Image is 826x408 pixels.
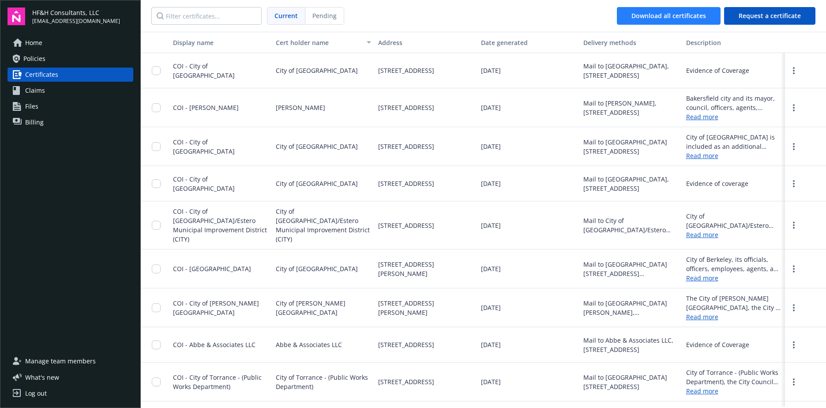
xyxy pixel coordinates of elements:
[481,340,501,349] span: [DATE]
[788,141,799,152] a: more
[173,264,251,273] span: COI - [GEOGRAPHIC_DATA]
[617,7,721,25] button: Download all certificates
[686,368,782,386] div: City of Torrance - (Public Works Department), the City Council and each member thereof, members o...
[274,11,298,20] span: Current
[25,373,59,382] span: What ' s new
[173,175,235,193] span: COI - City of [GEOGRAPHIC_DATA]
[739,11,801,20] span: Request a certificate
[481,142,501,151] span: [DATE]
[481,303,501,312] span: [DATE]
[583,174,679,193] div: Mail to [GEOGRAPHIC_DATA], [STREET_ADDRESS]
[686,38,782,47] div: Description
[788,65,799,76] a: more
[276,207,372,244] span: City of [GEOGRAPHIC_DATA]/Estero Municipal Improvement District (CITY)
[25,386,47,400] div: Log out
[25,354,96,368] span: Manage team members
[481,66,501,75] span: [DATE]
[32,8,120,17] span: HF&H Consultants, LLC
[686,312,782,321] a: Read more
[583,137,679,156] div: Mail to [GEOGRAPHIC_DATA][STREET_ADDRESS]
[583,260,679,278] div: Mail to [GEOGRAPHIC_DATA][STREET_ADDRESS][PERSON_NAME]
[686,273,782,283] a: Read more
[276,340,342,349] span: Abbe & Associates LLC
[686,66,749,75] div: Evidence of Coverage
[686,230,782,239] a: Read more
[276,66,358,75] span: City of [GEOGRAPHIC_DATA]
[152,179,161,188] input: Toggle Row Selected
[152,103,161,112] input: Toggle Row Selected
[788,377,799,387] a: more
[169,32,272,53] button: Display name
[152,378,161,386] input: Toggle Row Selected
[8,52,133,66] a: Policies
[686,340,749,349] div: Evidence of Coverage
[32,17,120,25] span: [EMAIL_ADDRESS][DOMAIN_NAME]
[8,36,133,50] a: Home
[583,38,679,47] div: Delivery methods
[788,178,799,189] a: more
[686,179,748,188] div: Evidence of coverage
[583,373,679,391] div: Mail to [GEOGRAPHIC_DATA][STREET_ADDRESS]
[8,83,133,98] a: Claims
[788,340,799,350] a: more
[173,62,235,79] span: COI - City of [GEOGRAPHIC_DATA]
[25,99,38,113] span: Files
[481,221,501,230] span: [DATE]
[272,32,375,53] button: Cert holder name
[25,115,44,129] span: Billing
[378,260,474,278] span: [STREET_ADDRESS][PERSON_NAME]
[788,220,799,230] a: more
[8,373,73,382] button: What's new
[481,179,501,188] span: [DATE]
[378,142,434,151] span: [STREET_ADDRESS]
[580,32,683,53] button: Delivery methods
[8,354,133,368] a: Manage team members
[173,340,255,349] span: COI - Abbe & Associates LLC
[583,98,679,117] div: Mail to [PERSON_NAME], [STREET_ADDRESS]
[378,377,434,386] span: [STREET_ADDRESS]
[276,103,325,112] span: [PERSON_NAME]
[686,212,782,230] div: City of [GEOGRAPHIC_DATA]/Estero Municipal Improvement District, its Council members, officials, ...
[686,294,782,312] div: The City of [PERSON_NAME][GEOGRAPHIC_DATA], the City of [PERSON_NAME] Valley Community Services D...
[788,102,799,113] a: more
[152,66,161,75] input: Toggle Row Selected
[481,103,501,112] span: [DATE]
[686,132,782,151] div: City of [GEOGRAPHIC_DATA] is included as an additional insured as required by a written contract ...
[173,207,267,243] span: COI - City of [GEOGRAPHIC_DATA]/Estero Municipal Improvement District (CITY)
[152,142,161,151] input: Toggle Row Selected
[683,32,785,53] button: Description
[631,11,706,20] span: Download all certificates
[583,216,679,234] div: Mail to City of [GEOGRAPHIC_DATA]/Estero Municipal Improvement District (CITY), [STREET_ADDRESS]
[481,264,501,273] span: [DATE]
[686,94,782,112] div: Bakersfield city and its mayor, council, officers, agents, employees and designed volunteers are ...
[276,373,372,391] span: City of Torrance - (Public Works Department)
[686,112,782,121] a: Read more
[276,142,358,151] span: City of [GEOGRAPHIC_DATA]
[8,115,133,129] a: Billing
[151,7,262,25] input: Filter certificates...
[583,298,679,317] div: Mail to [GEOGRAPHIC_DATA][PERSON_NAME], [STREET_ADDRESS][PERSON_NAME]
[788,264,799,274] a: more
[8,99,133,113] a: Files
[32,8,133,25] button: HF&H Consultants, LLC[EMAIL_ADDRESS][DOMAIN_NAME]
[378,298,474,317] span: [STREET_ADDRESS][PERSON_NAME]
[375,32,477,53] button: Address
[276,38,362,47] div: Cert holder name
[276,179,358,188] span: City of [GEOGRAPHIC_DATA]
[312,11,337,20] span: Pending
[583,336,679,354] div: Mail to Abbe & Associates LLC, [STREET_ADDRESS]
[686,255,782,273] div: City of Berkeley, its officials, officers, employees, agents, and volunteers are included as an a...
[378,103,434,112] span: [STREET_ADDRESS]
[152,264,161,273] input: Toggle Row Selected
[23,52,45,66] span: Policies
[8,68,133,82] a: Certificates
[378,221,434,230] span: [STREET_ADDRESS]
[686,386,782,396] a: Read more
[152,303,161,312] input: Toggle Row Selected
[378,179,434,188] span: [STREET_ADDRESS]
[276,298,372,317] span: City of [PERSON_NAME][GEOGRAPHIC_DATA]
[8,8,25,25] img: navigator-logo.svg
[173,138,235,155] span: COI - City of [GEOGRAPHIC_DATA]
[583,61,679,80] div: Mail to [GEOGRAPHIC_DATA], [STREET_ADDRESS]
[724,7,815,25] button: Request a certificate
